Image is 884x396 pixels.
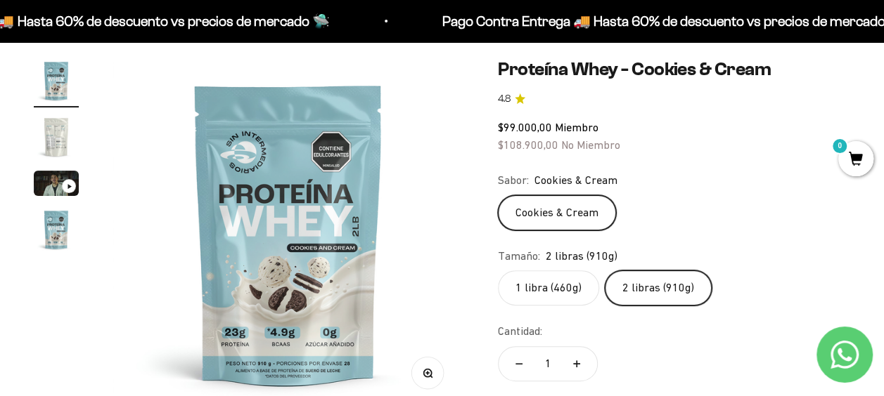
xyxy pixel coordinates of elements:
h1: Proteína Whey - Cookies & Cream [498,58,850,80]
legend: Tamaño: [498,247,540,265]
span: 4.8 [498,91,511,107]
a: 4.84.8 de 5.0 estrellas [498,91,850,107]
button: Ir al artículo 2 [34,114,79,164]
button: Aumentar cantidad [556,347,597,381]
span: Miembro [555,121,598,133]
img: Proteína Whey - Cookies & Cream [34,207,79,252]
span: $108.900,00 [498,138,558,151]
legend: Sabor: [498,171,529,190]
span: 2 libras (910g) [546,247,617,265]
a: 0 [838,152,873,168]
img: Proteína Whey - Cookies & Cream [34,114,79,159]
img: Proteína Whey - Cookies & Cream [34,58,79,103]
span: Cookies & Cream [534,171,617,190]
button: Ir al artículo 4 [34,207,79,256]
span: No Miembro [561,138,620,151]
label: Cantidad: [498,322,542,341]
span: $99.000,00 [498,121,552,133]
button: Reducir cantidad [499,347,539,381]
mark: 0 [831,138,848,154]
button: Ir al artículo 3 [34,171,79,200]
p: Pago Contra Entrega 🚚 Hasta 60% de descuento vs precios de mercado 🛸 [324,10,788,32]
button: Ir al artículo 1 [34,58,79,107]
